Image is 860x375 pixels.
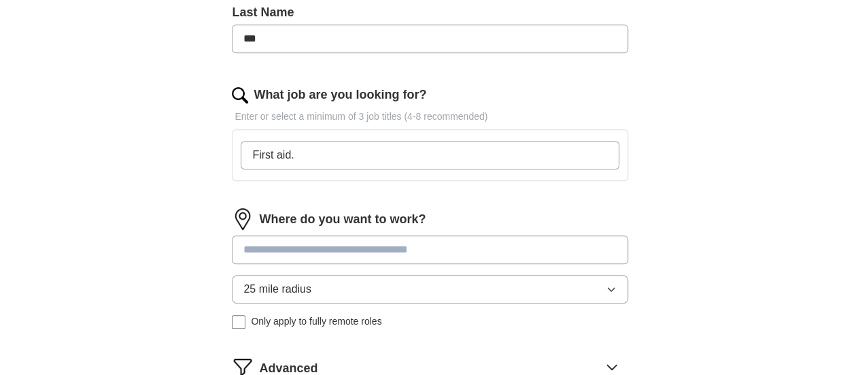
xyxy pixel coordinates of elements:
span: 25 mile radius [243,281,311,297]
span: Only apply to fully remote roles [251,314,381,329]
img: location.png [232,208,254,230]
input: Type a job title and press enter [241,141,619,169]
input: Only apply to fully remote roles [232,315,245,329]
label: Last Name [232,3,627,22]
button: 25 mile radius [232,275,627,304]
img: search.png [232,87,248,103]
p: Enter or select a minimum of 3 job titles (4-8 recommended) [232,110,627,124]
label: What job are you looking for? [254,86,426,104]
label: Where do you want to work? [259,210,426,229]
